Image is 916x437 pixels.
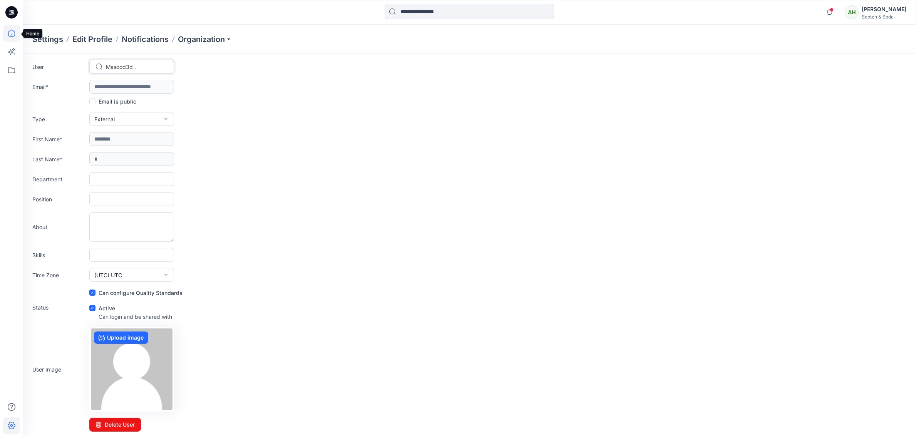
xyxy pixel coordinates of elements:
label: User [32,63,86,71]
label: Active [89,303,115,313]
label: Position [32,195,86,203]
button: External [89,112,174,126]
label: Status [32,303,86,311]
a: Edit Profile [72,34,112,45]
label: Type [32,115,86,123]
label: Email [32,83,86,91]
span: External [94,115,115,123]
button: Delete User [89,418,141,432]
div: Active [89,303,172,313]
label: Last Name [32,155,86,163]
label: User Image [32,365,86,373]
div: AH [845,5,859,19]
p: Can login and be shared with [99,313,172,321]
div: [PERSON_NAME] [862,5,906,14]
button: (UTC) UTC [89,268,174,282]
label: About [32,223,86,231]
label: Email is public [89,97,136,106]
label: Skills [32,251,86,259]
img: no-profile.png [91,328,172,410]
span: (UTC) UTC [94,271,122,279]
p: Settings [32,34,63,45]
div: Scotch & Soda [862,14,906,20]
label: Upload image [94,332,148,344]
label: First Name [32,135,86,143]
label: Time Zone [32,271,86,279]
a: Notifications [122,34,169,45]
label: Can configure Quality Standards [89,288,183,297]
label: Department [32,175,86,183]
